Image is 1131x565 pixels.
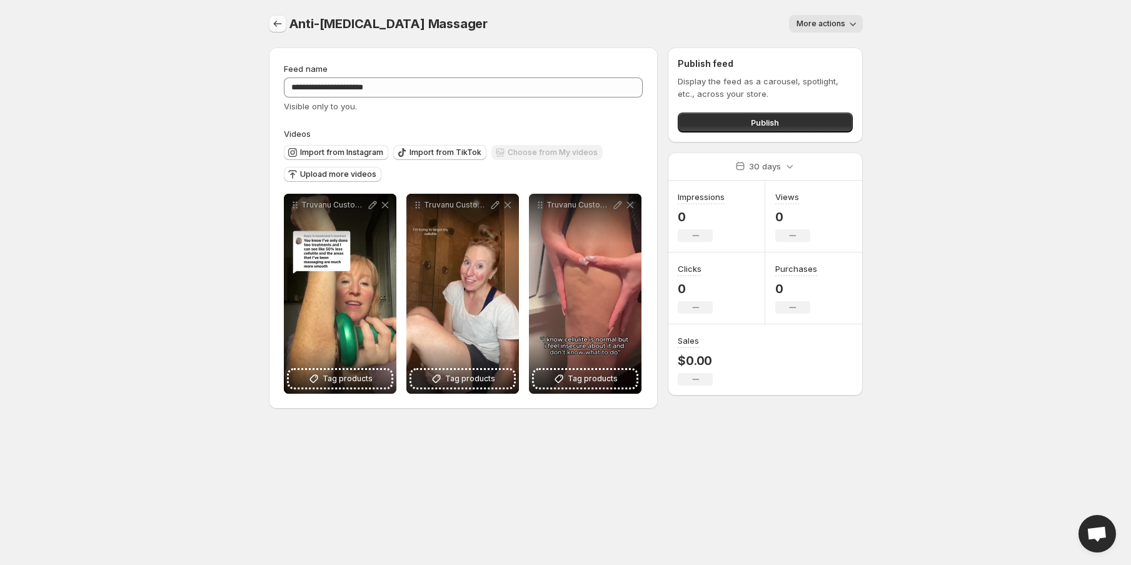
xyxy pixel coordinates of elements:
div: Truvanu Customize Truvanu Shopify 2Tag products [406,194,519,394]
span: Tag products [568,372,618,385]
div: Truvanu Customize Truvanu ShopifyTag products [529,194,641,394]
button: Settings [269,15,286,32]
span: Anti-[MEDICAL_DATA] Massager [289,16,488,31]
span: Visible only to you. [284,101,357,111]
span: Upload more videos [300,169,376,179]
h3: Impressions [678,191,725,203]
p: $0.00 [678,353,713,368]
p: Display the feed as a carousel, spotlight, etc., across your store. [678,75,852,100]
div: Truvanu Customize Truvanu Shopify 4Tag products [284,194,396,394]
p: Truvanu Customize Truvanu Shopify 4 [301,200,366,210]
p: 0 [775,281,817,296]
button: More actions [789,15,863,32]
span: Import from TikTok [410,147,481,157]
span: Import from Instagram [300,147,383,157]
h2: Publish feed [678,57,852,70]
button: Tag products [411,370,514,387]
p: 30 days [749,160,781,172]
p: 0 [775,209,810,224]
p: Truvanu Customize Truvanu Shopify [546,200,611,210]
button: Import from Instagram [284,145,388,160]
span: More actions [797,19,845,29]
h3: Sales [678,334,699,347]
span: Videos [284,129,311,139]
h3: Purchases [775,262,817,275]
button: Publish [678,112,852,132]
span: Tag products [445,372,495,385]
button: Import from TikTok [393,145,486,160]
h3: Views [775,191,799,203]
p: 0 [678,209,725,224]
p: Truvanu Customize Truvanu Shopify 2 [424,200,489,210]
button: Upload more videos [284,167,381,182]
span: Feed name [284,64,328,74]
span: Tag products [323,372,373,385]
button: Tag products [534,370,636,387]
p: 0 [678,281,713,296]
h3: Clicks [678,262,701,275]
span: Publish [751,116,779,129]
button: Tag products [289,370,391,387]
div: Open chat [1078,515,1116,552]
